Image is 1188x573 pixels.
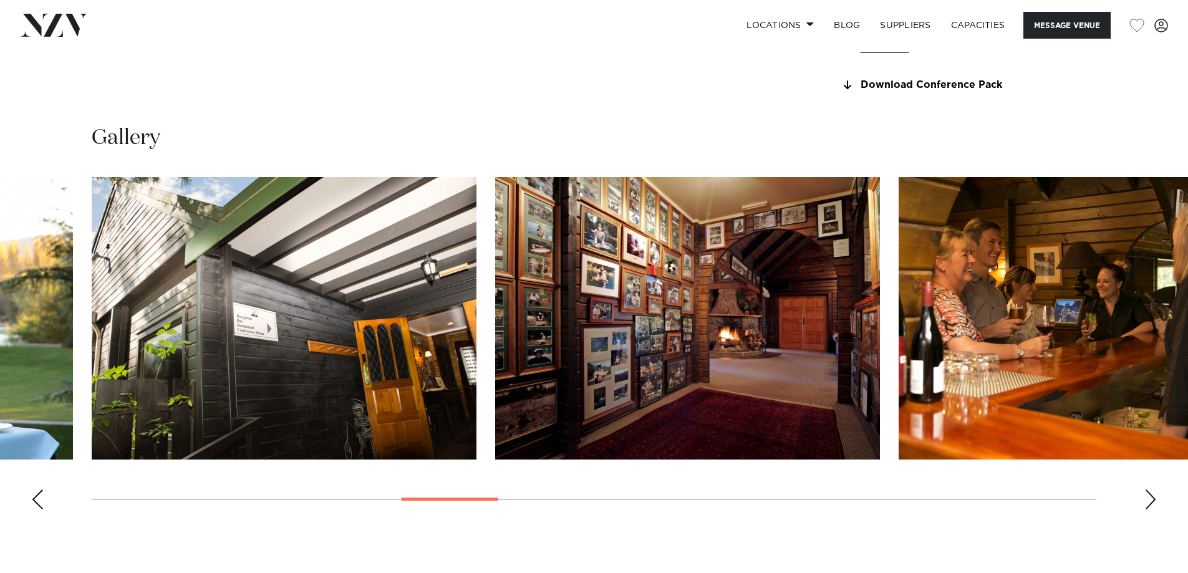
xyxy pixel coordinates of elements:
a: Capacities [941,12,1015,39]
button: Message Venue [1023,12,1111,39]
swiper-slide: 10 / 26 [495,177,880,460]
swiper-slide: 9 / 26 [92,177,476,460]
a: BLOG [824,12,870,39]
a: Download Conference Pack [840,80,1043,91]
a: Locations [736,12,824,39]
img: nzv-logo.png [20,14,88,36]
a: SUPPLIERS [870,12,940,39]
h2: Gallery [92,124,160,152]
